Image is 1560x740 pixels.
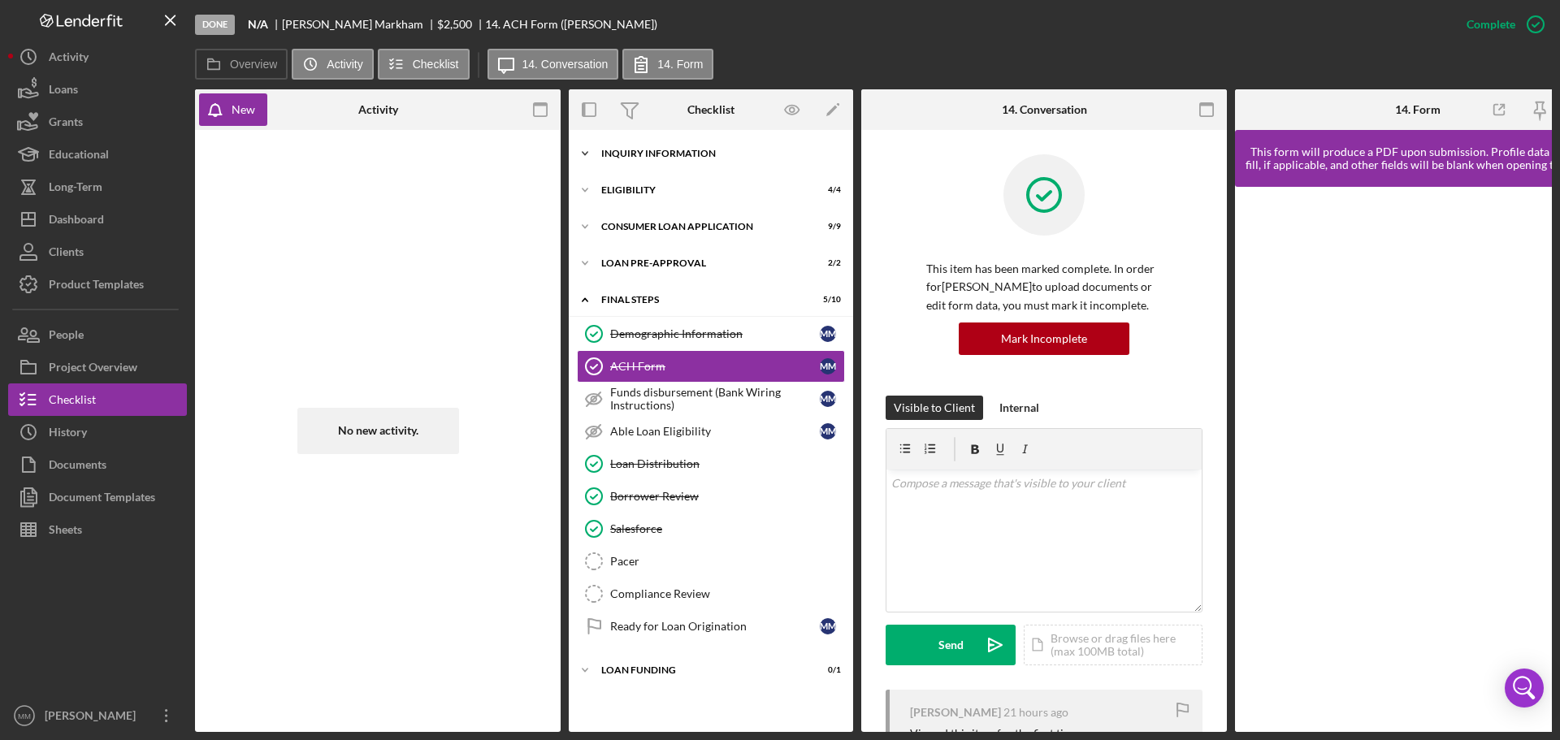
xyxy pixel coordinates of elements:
div: Inquiry Information [601,149,833,158]
label: 14. Conversation [522,58,609,71]
a: Ready for Loan OriginationMM [577,610,845,643]
button: Checklist [378,49,470,80]
button: Send [886,625,1016,665]
div: Send [938,625,964,665]
div: New [232,93,255,126]
div: $2,500 [437,18,472,31]
a: Salesforce [577,513,845,545]
div: 14. ACH Form ([PERSON_NAME]) [485,18,657,31]
a: Sheets [8,513,187,546]
div: Loan Pre-Approval [601,258,800,268]
button: 14. Form [622,49,713,80]
div: Compliance Review [610,587,844,600]
div: M M [820,423,836,439]
div: [PERSON_NAME] [910,706,1001,719]
div: Ready for Loan Origination [610,620,820,633]
label: Checklist [413,58,459,71]
div: Salesforce [610,522,844,535]
text: MM [18,712,31,721]
div: Borrower Review [610,490,844,503]
p: This item has been marked complete. In order for [PERSON_NAME] to upload documents or edit form d... [926,260,1162,314]
button: Mark Incomplete [959,322,1129,355]
div: Loan Funding [601,665,800,675]
div: 14. Form [1395,103,1441,116]
div: 9 / 9 [812,222,841,232]
div: [PERSON_NAME] Markham [282,18,437,31]
div: Eligibility [601,185,800,195]
b: N/A [248,18,268,31]
div: Mark Incomplete [1001,322,1087,355]
time: 2025-09-25 19:53 [1003,706,1068,719]
label: Activity [327,58,362,71]
div: Complete [1467,8,1515,41]
div: No new activity. [297,408,459,453]
div: M M [820,326,836,342]
div: Consumer Loan Application [601,222,800,232]
div: Activity [358,103,398,116]
div: Loan Distribution [610,457,844,470]
a: Demographic InformationMM [577,318,845,350]
a: Compliance Review [577,578,845,610]
div: Checklist [687,103,734,116]
button: 14. Conversation [487,49,619,80]
div: Sheets [49,513,82,550]
a: Loan Distribution [577,448,845,480]
label: Overview [230,58,277,71]
div: M M [820,358,836,374]
button: Internal [991,396,1047,420]
div: M M [820,391,836,407]
button: MM[PERSON_NAME] [8,699,187,732]
div: 14. Conversation [1002,103,1087,116]
div: Document Templates [49,481,155,517]
button: Document Templates [8,481,187,513]
button: Visible to Client [886,396,983,420]
button: Overview [195,49,288,80]
div: M M [820,618,836,634]
div: Open Intercom Messenger [1505,669,1544,708]
a: Borrower Review [577,480,845,513]
div: Able Loan Eligibility [610,425,820,438]
a: Able Loan EligibilityMM [577,415,845,448]
a: Pacer [577,545,845,578]
div: FINAL STEPS [601,295,800,305]
div: 5 / 10 [812,295,841,305]
a: ACH FormMM [577,350,845,383]
div: Pacer [610,555,844,568]
button: Complete [1450,8,1552,41]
